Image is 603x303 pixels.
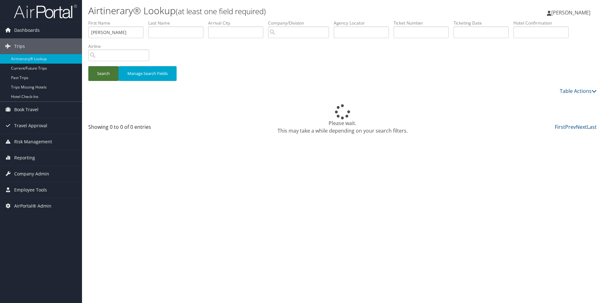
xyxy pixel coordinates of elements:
button: Manage Search Fields [119,66,177,81]
a: Table Actions [560,88,597,94]
img: airportal-logo.png [14,4,77,19]
span: Company Admin [14,166,49,182]
span: Dashboards [14,22,40,38]
label: Ticketing Date [454,20,513,26]
span: Risk Management [14,134,52,150]
label: Last Name [148,20,208,26]
label: Agency Locator [334,20,394,26]
span: Reporting [14,150,35,166]
span: AirPortal® Admin [14,198,51,214]
label: Company/Division [268,20,334,26]
label: Arrival City [208,20,268,26]
label: Ticket Number [394,20,454,26]
div: Please wait. This may take a while depending on your search filters. [88,104,597,134]
button: Search [88,66,119,81]
span: Book Travel [14,102,38,117]
label: First Name [88,20,148,26]
small: (at least one field required) [176,6,266,16]
span: Travel Approval [14,118,47,134]
label: Hotel Confirmation [513,20,573,26]
span: Employee Tools [14,182,47,198]
span: Trips [14,38,25,54]
span: [PERSON_NAME] [551,9,590,16]
label: Airline [88,43,154,49]
h1: Airtinerary® Lookup [88,4,427,17]
a: [PERSON_NAME] [547,3,597,22]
